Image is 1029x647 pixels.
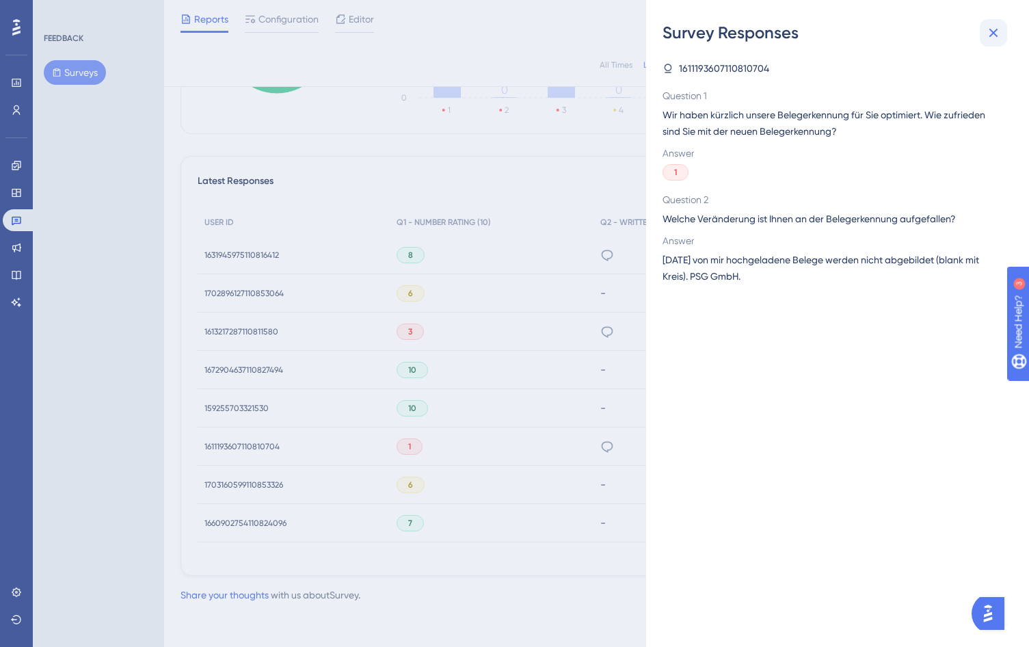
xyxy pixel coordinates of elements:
[95,7,99,18] div: 3
[663,233,1002,249] span: Answer
[663,88,1002,104] span: Question 1
[663,107,1002,140] span: Wir haben kürzlich unsere Belegerkennung für Sie optimiert. Wie zufrieden sind Sie mit der neuen ...
[663,211,1002,227] span: Welche Veränderung ist Ihnen an der Belegerkennung aufgefallen?
[679,60,769,77] span: 1611193607110810704
[663,252,1002,285] span: [DATE] von mir hochgeladene Belege werden nicht abgebildet (blank mit Kreis). PSG GmbH.
[663,22,1013,44] div: Survey Responses
[663,145,1002,161] span: Answer
[32,3,85,20] span: Need Help?
[663,192,1002,208] span: Question 2
[972,593,1013,634] iframe: UserGuiding AI Assistant Launcher
[674,167,677,178] span: 1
